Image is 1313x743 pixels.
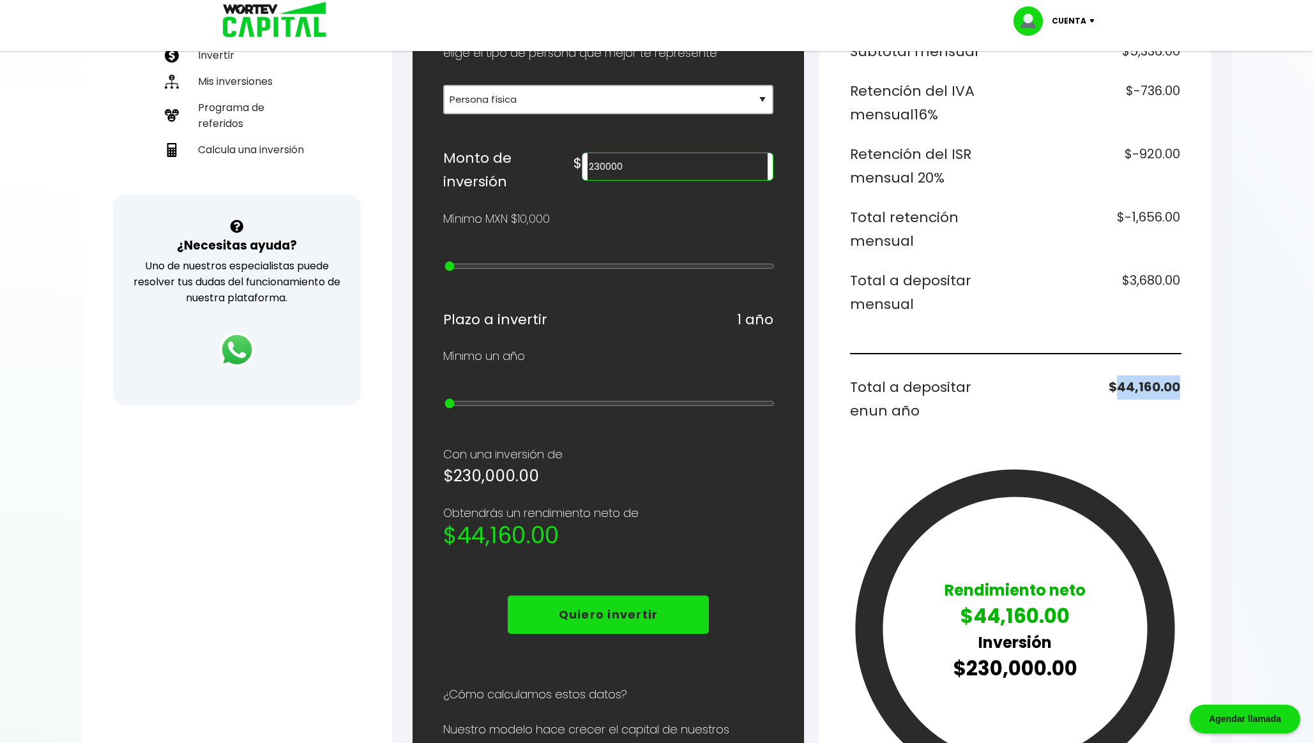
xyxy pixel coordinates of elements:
[130,258,345,306] p: Uno de nuestros especialistas puede resolver tus dudas del funcionamiento de nuestra plataforma.
[945,631,1086,654] p: Inversión
[165,75,179,89] img: inversiones-icon.6695dc30.svg
[850,375,1010,423] h6: Total a depositar en un año
[508,596,710,634] button: Quiero invertir
[443,308,547,332] h6: Plazo a invertir
[443,445,773,464] p: Con una inversión de
[945,601,1086,631] p: $44,160.00
[945,654,1086,684] p: $230,000.00
[1021,375,1181,423] h6: $44,160.00
[737,308,773,332] h6: 1 año
[850,269,1010,317] h6: Total a depositar mensual
[219,332,255,368] img: logos_whatsapp-icon.242b2217.svg
[559,605,658,624] p: Quiero invertir
[945,579,1086,601] p: Rendimiento neto
[160,8,315,195] ul: Capital
[443,523,773,548] h2: $44,160.00
[160,137,315,163] a: Calcula una inversión
[1190,705,1300,733] div: Agendar llamada
[443,146,573,194] h6: Monto de inversión
[1021,142,1181,190] h6: $-920.00
[573,151,582,176] h6: $
[1021,40,1181,64] h6: $5,336.00
[850,40,1010,64] h6: Subtotal mensual
[443,504,773,523] p: Obtendrás un rendimiento neto de
[443,209,550,229] p: Mínimo MXN $10,000
[177,236,297,255] h3: ¿Necesitas ayuda?
[1052,11,1086,31] p: Cuenta
[160,68,315,94] a: Mis inversiones
[165,143,179,157] img: calculadora-icon.17d418c4.svg
[850,79,1010,127] h6: Retención del IVA mensual 16%
[443,464,773,488] h5: $230,000.00
[850,142,1010,190] h6: Retención del ISR mensual 20%
[165,49,179,63] img: invertir-icon.b3b967d7.svg
[1021,206,1181,253] h6: $-1,656.00
[443,685,773,704] p: ¿Cómo calculamos estos datos?
[1086,19,1104,23] img: icon-down
[160,42,315,68] a: Invertir
[1021,269,1181,317] h6: $3,680.00
[165,109,179,123] img: recomiendanos-icon.9b8e9327.svg
[443,347,525,366] p: Mínimo un año
[160,94,315,137] a: Programa de referidos
[1021,79,1181,127] h6: $-736.00
[1013,6,1052,36] img: profile-image
[850,206,1010,253] h6: Total retención mensual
